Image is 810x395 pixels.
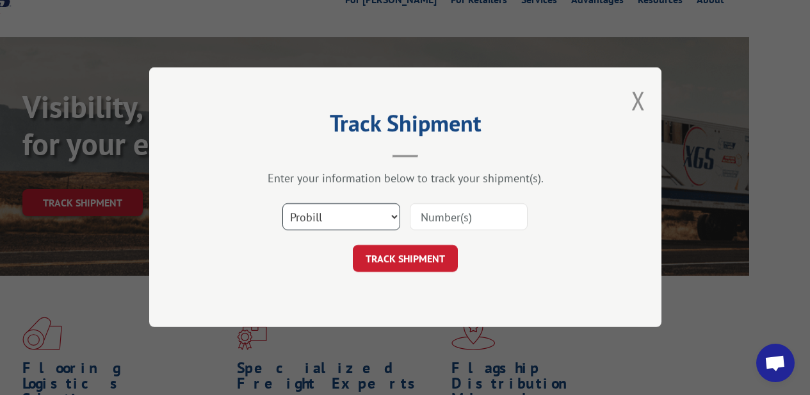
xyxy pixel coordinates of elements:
[353,246,458,273] button: TRACK SHIPMENT
[213,114,597,139] h2: Track Shipment
[213,171,597,186] div: Enter your information below to track your shipment(s).
[410,204,528,231] input: Number(s)
[631,83,645,117] button: Close modal
[756,344,795,382] a: Open chat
